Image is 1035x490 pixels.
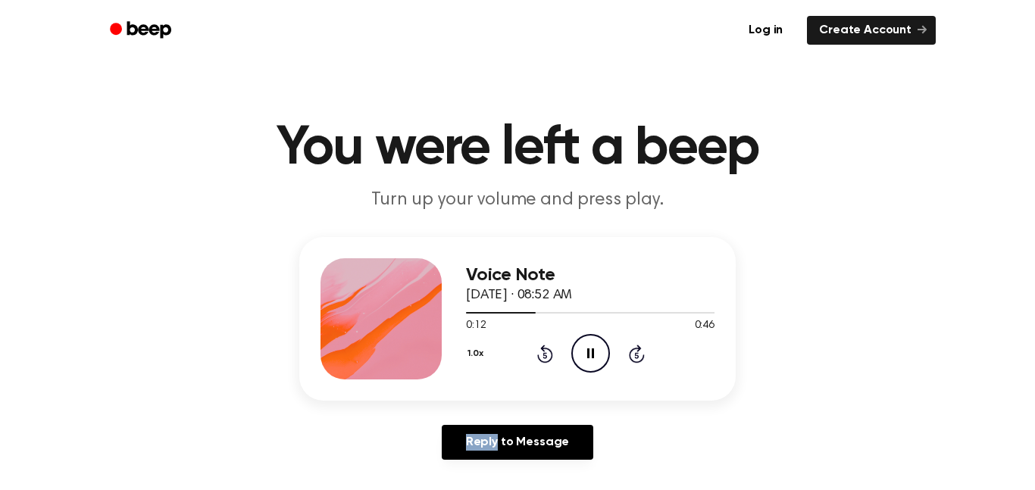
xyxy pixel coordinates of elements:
[130,121,905,176] h1: You were left a beep
[99,16,185,45] a: Beep
[733,13,798,48] a: Log in
[466,265,714,286] h3: Voice Note
[227,188,808,213] p: Turn up your volume and press play.
[807,16,936,45] a: Create Account
[466,289,572,302] span: [DATE] · 08:52 AM
[695,318,714,334] span: 0:46
[466,318,486,334] span: 0:12
[442,425,593,460] a: Reply to Message
[466,341,489,367] button: 1.0x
